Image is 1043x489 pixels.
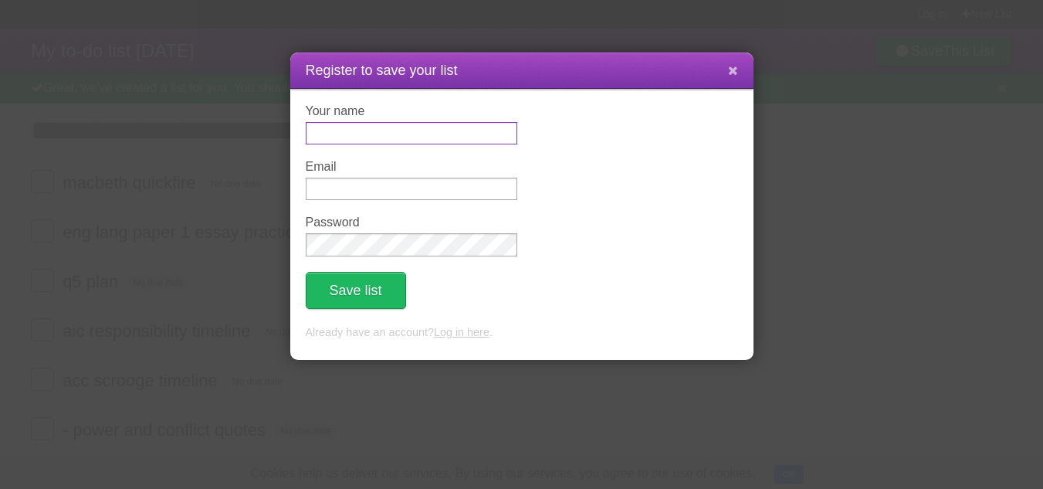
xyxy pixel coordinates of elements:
a: Log in here [434,326,489,338]
label: Email [306,160,517,174]
label: Your name [306,104,517,118]
label: Password [306,216,517,229]
button: Save list [306,272,406,309]
h1: Register to save your list [306,60,738,81]
p: Already have an account? . [306,324,738,341]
